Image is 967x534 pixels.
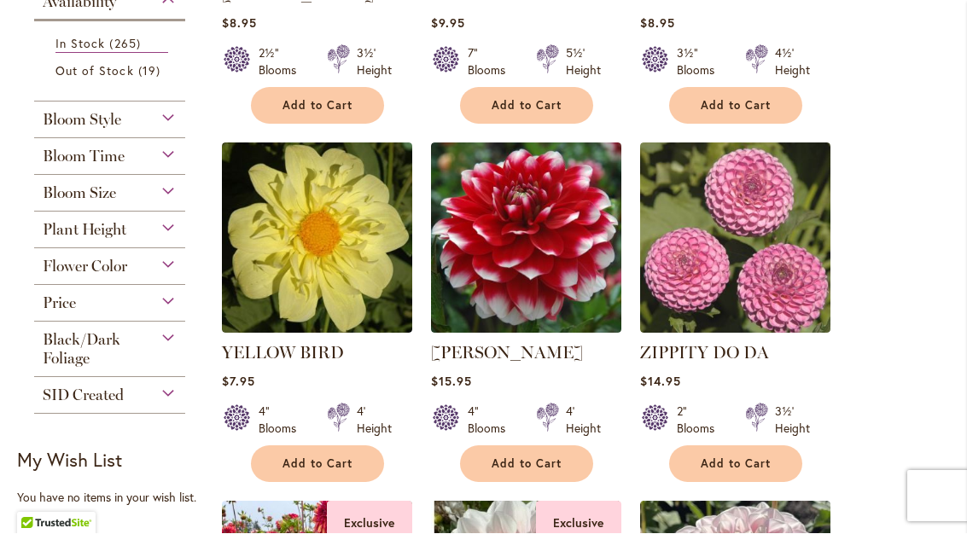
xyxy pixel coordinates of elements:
iframe: Launch Accessibility Center [13,473,61,521]
span: In Stock [55,36,105,52]
span: Add to Cart [492,457,562,472]
span: Add to Cart [701,457,771,472]
div: 4' Height [357,403,392,438]
button: Add to Cart [460,88,593,125]
div: 3½' Height [357,45,392,79]
button: Add to Cart [251,446,384,483]
span: Bloom Style [43,111,121,130]
div: 4½' Height [775,45,810,79]
div: 7" Blooms [468,45,516,79]
img: YELLOW BIRD [222,143,412,334]
span: Out of Stock [55,63,134,79]
div: 2" Blooms [677,403,725,438]
span: $8.95 [640,15,675,32]
span: Add to Cart [492,99,562,113]
button: Add to Cart [669,446,802,483]
div: 2½" Blooms [259,45,306,79]
button: Add to Cart [669,88,802,125]
span: Add to Cart [701,99,771,113]
div: 4' Height [566,403,601,438]
div: 5½' Height [566,45,601,79]
span: Price [43,294,76,313]
a: [PERSON_NAME] [431,343,583,363]
span: Bloom Size [43,184,116,203]
a: Out of Stock 19 [55,62,168,80]
strong: My Wish List [17,448,122,473]
div: 3½" Blooms [677,45,725,79]
a: ZIPPITY DO DA [640,321,830,337]
img: ZAKARY ROBERT [431,143,621,334]
span: Plant Height [43,221,126,240]
span: $8.95 [222,15,257,32]
a: ZAKARY ROBERT [431,321,621,337]
a: YELLOW BIRD [222,321,412,337]
span: SID Created [43,386,124,405]
button: Add to Cart [460,446,593,483]
button: Add to Cart [251,88,384,125]
span: Bloom Time [43,148,125,166]
a: In Stock 265 [55,35,168,54]
span: 19 [138,62,165,80]
span: $9.95 [431,15,465,32]
div: 4" Blooms [468,403,516,438]
img: ZIPPITY DO DA [640,143,830,334]
span: Flower Color [43,258,127,276]
div: You have no items in your wish list. [17,490,212,507]
a: YELLOW BIRD [222,343,344,363]
a: ZIPPITY DO DA [640,343,769,363]
span: $15.95 [431,374,472,390]
div: 3½' Height [775,403,810,438]
span: $14.95 [640,374,681,390]
div: 4" Blooms [259,403,306,438]
span: $7.95 [222,374,255,390]
span: Add to Cart [283,99,352,113]
span: 265 [109,35,144,53]
span: Add to Cart [283,457,352,472]
span: Black/Dark Foliage [43,331,120,369]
